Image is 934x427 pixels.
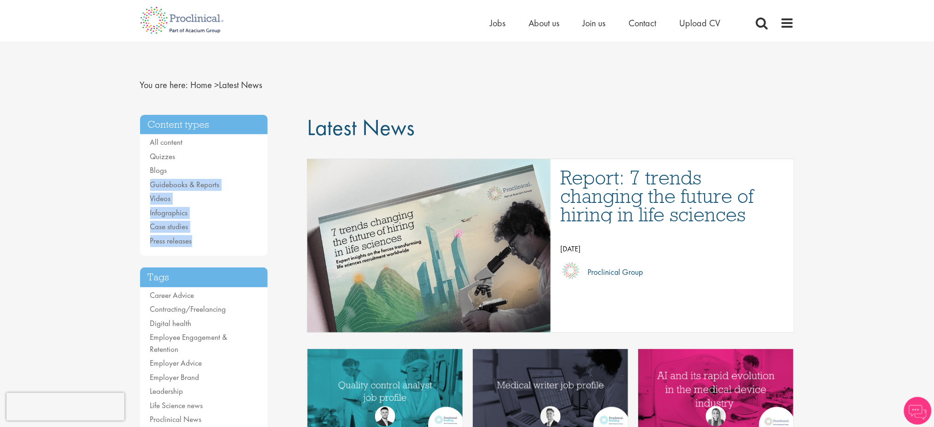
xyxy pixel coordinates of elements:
[150,208,188,218] a: Infographics
[540,406,561,427] img: George Watson
[150,332,228,354] a: Employee Engagement & Retention
[561,242,785,256] p: [DATE]
[150,193,171,203] a: Videos
[140,267,268,287] h3: Tags
[904,397,932,425] img: Chatbot
[140,115,268,135] h3: Content types
[375,406,395,427] img: Joshua Godden
[150,372,200,382] a: Employer Brand
[150,179,220,190] a: Guidebooks & Reports
[561,261,785,284] a: Proclinical Group Proclinical Group
[150,290,194,300] a: Career Advice
[215,79,219,91] span: >
[150,221,188,231] a: Case studies
[307,113,415,142] span: Latest News
[150,165,167,175] a: Blogs
[307,159,551,332] a: Link to a post
[529,17,560,29] a: About us
[680,17,721,29] a: Upload CV
[706,406,726,427] img: Hannah Burke
[275,159,583,332] img: Proclinical: Life sciences hiring trends report 2025
[490,17,506,29] a: Jobs
[629,17,657,29] a: Contact
[150,236,192,246] a: Press releases
[191,79,263,91] span: Latest News
[150,400,203,410] a: Life Science news
[150,358,202,368] a: Employer Advice
[6,393,124,421] iframe: reCAPTCHA
[561,168,785,224] a: Report: 7 trends changing the future of hiring in life sciences
[191,79,212,91] a: breadcrumb link to Home
[150,414,202,424] a: Proclinical News
[150,386,183,396] a: Leadership
[150,151,176,161] a: Quizzes
[140,79,188,91] span: You are here:
[561,261,581,281] img: Proclinical Group
[583,17,606,29] a: Join us
[581,265,643,279] p: Proclinical Group
[150,137,183,147] a: All content
[150,318,192,328] a: Digital health
[150,304,226,314] a: Contracting/Freelancing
